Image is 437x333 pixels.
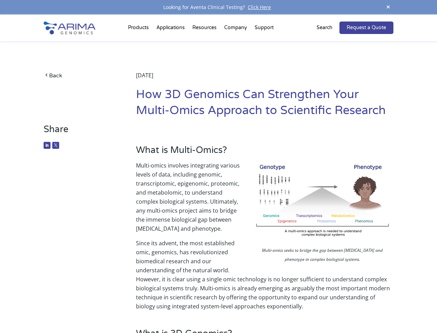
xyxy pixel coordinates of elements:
h3: What is Multi-Omics? [136,145,393,161]
p: Multi-omics involves integrating various levels of data, including genomic, transcriptomic, epige... [136,161,393,239]
h1: How 3D Genomics Can Strengthen Your Multi-Omics Approach to Scientific Research [136,87,393,124]
p: Multi-omics seeks to bridge the gap between [MEDICAL_DATA] and phenotype in complex biological sy... [252,246,393,266]
div: Looking for Aventa Clinical Testing? [44,3,393,12]
h3: Share [44,124,117,140]
div: [DATE] [136,71,393,87]
a: Back [44,71,117,80]
a: Request a Quote [339,22,393,34]
p: Since its advent, the most established omic, genomics, has revolutionized biomedical research and... [136,239,393,311]
img: Arima-Genomics-logo [44,22,95,34]
a: Click Here [245,4,274,10]
p: Search [317,23,333,32]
